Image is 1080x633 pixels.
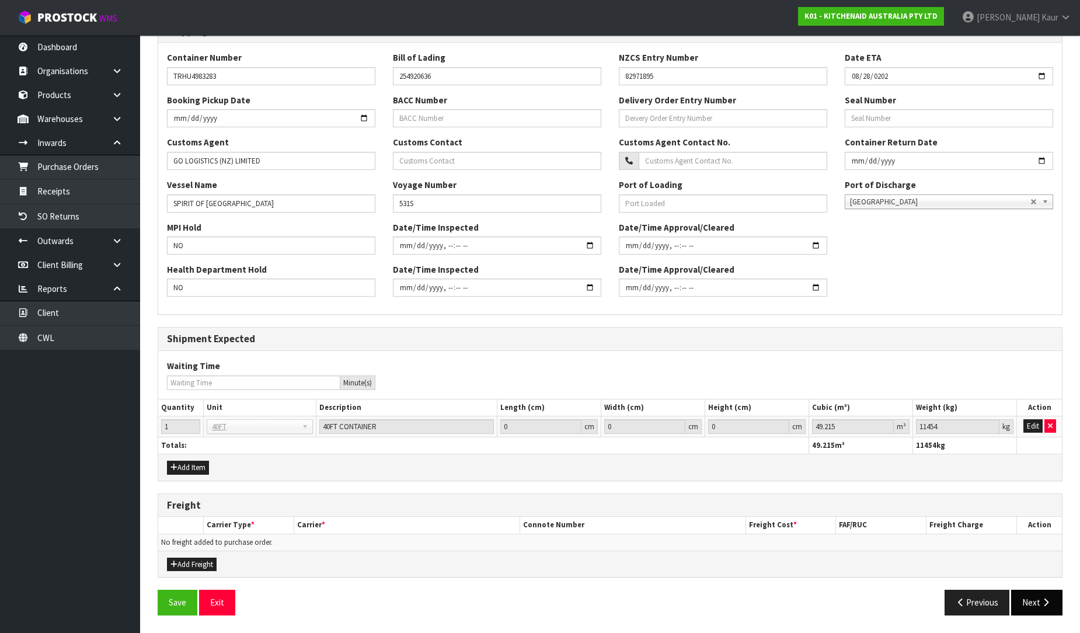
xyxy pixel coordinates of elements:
[999,419,1013,434] div: kg
[845,179,916,191] label: Port of Discharge
[316,399,497,416] th: Description
[926,517,1017,534] th: Freight Charge
[158,534,1062,551] td: No freight added to purchase order.
[809,399,913,416] th: Cubic (m³)
[845,136,938,148] label: Container Return Date
[393,179,457,191] label: Voyage Number
[393,236,601,255] input: Date/Time Inspected
[167,51,242,64] label: Container Number
[167,136,229,148] label: Customs Agent
[167,194,375,213] input: Vessel Name
[916,419,999,434] input: Weight
[845,109,1053,127] input: Seal Number
[619,109,827,127] input: Deivery Order Entry Number
[497,399,601,416] th: Length (cm)
[916,440,936,450] span: 11454
[167,558,217,572] button: Add Freight
[809,437,913,454] th: m³
[167,279,375,297] input: Health Department Hold
[601,399,705,416] th: Width (cm)
[1023,419,1043,433] button: Edit
[294,517,520,534] th: Carrier
[167,500,1053,511] h3: Freight
[167,375,340,390] input: Waiting Time
[393,67,601,85] input: Bill of Lading
[619,179,682,191] label: Port of Loading
[619,67,827,85] input: Entry Number
[158,399,203,416] th: Quantity
[1017,399,1062,416] th: Action
[158,437,809,454] th: Totals:
[167,152,375,170] input: Customs Agent
[393,136,462,148] label: Customs Contact
[520,517,745,534] th: Connote Number
[340,375,375,390] div: Minute(s)
[199,590,235,615] button: Exit
[708,419,789,434] input: Height
[619,51,698,64] label: NZCS Entry Number
[167,461,209,475] button: Add Item
[1011,590,1062,615] button: Next
[393,109,601,127] input: BACC Number
[745,517,836,534] th: Freight Cost
[393,51,445,64] label: Bill of Lading
[161,419,200,434] input: Quantity
[619,136,730,148] label: Customs Agent Contact No.
[167,109,375,127] input: Cont. Bookin Date
[167,221,201,234] label: MPI Hold
[619,221,734,234] label: Date/Time Approval/Cleared
[167,333,1053,345] h3: Shipment Expected
[705,399,809,416] th: Height (cm)
[845,94,896,106] label: Seal Number
[845,152,1053,170] input: Container Return Date
[619,263,734,276] label: Date/Time Approval/Cleared
[167,263,267,276] label: Health Department Hold
[319,419,494,434] input: Description
[158,590,197,615] button: Save
[913,437,1017,454] th: kg
[812,419,894,434] input: Cubic
[581,419,598,434] div: cm
[619,236,827,255] input: Date/Time Inspected
[167,179,217,191] label: Vessel Name
[203,399,316,416] th: Unit
[393,194,601,213] input: Voyage Number
[167,360,220,372] label: Waiting Time
[167,94,250,106] label: Booking Pickup Date
[789,419,806,434] div: cm
[845,51,882,64] label: Date ETA
[798,7,944,26] a: K01 - KITCHENAID AUSTRALIA PTY LTD
[894,419,910,434] div: m³
[1017,517,1062,534] th: Action
[500,419,581,434] input: Length
[639,152,827,170] input: Customs Agent Contact No.
[945,590,1010,615] button: Previous
[212,420,297,434] span: 40FT
[99,13,117,24] small: WMS
[619,94,736,106] label: Delivery Order Entry Number
[913,399,1017,416] th: Weight (kg)
[18,10,32,25] img: cube-alt.png
[167,26,1053,37] h3: Shipping Details
[836,517,926,534] th: FAF/RUC
[393,279,601,297] input: Date/Time Inspected
[393,263,479,276] label: Date/Time Inspected
[1041,12,1058,23] span: Kaur
[812,440,835,450] span: 49.215
[37,10,97,25] span: ProStock
[167,67,375,85] input: Container Number
[604,419,685,434] input: Width
[393,94,447,106] label: BACC Number
[393,152,601,170] input: Customs Contact
[619,279,827,297] input: Date/Time Inspected
[167,236,375,255] input: MPI Hold
[804,11,938,21] strong: K01 - KITCHENAID AUSTRALIA PTY LTD
[850,195,1030,209] span: [GEOGRAPHIC_DATA]
[685,419,702,434] div: cm
[393,221,479,234] label: Date/Time Inspected
[203,517,294,534] th: Carrier Type
[619,194,827,213] input: Port Loaded
[977,12,1040,23] span: [PERSON_NAME]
